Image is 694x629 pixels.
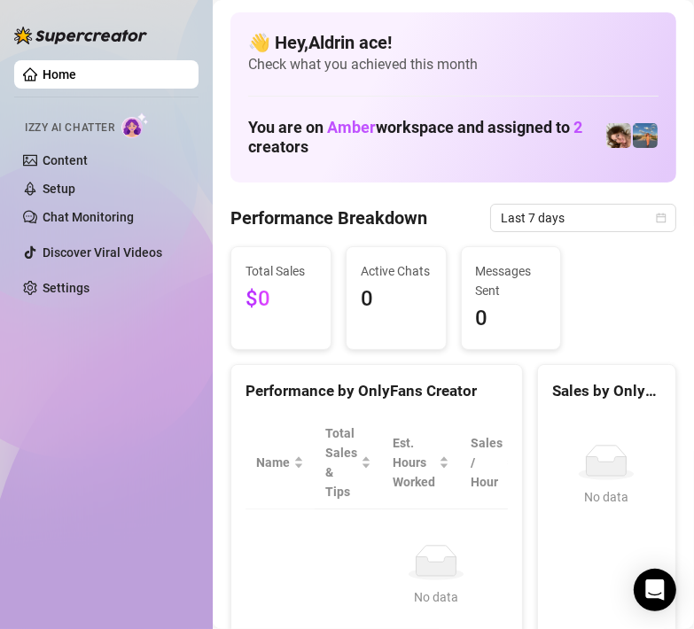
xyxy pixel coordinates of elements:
[327,118,376,136] span: Amber
[656,213,667,223] span: calendar
[246,261,316,281] span: Total Sales
[248,118,605,157] h1: You are on workspace and assigned to creators
[460,416,527,509] th: Sales / Hour
[325,423,357,501] span: Total Sales & Tips
[476,302,547,336] span: 0
[393,433,435,492] div: Est. Hours Worked
[248,30,659,55] h4: 👋 Hey, Aldrin ace !
[43,245,162,260] a: Discover Viral Videos
[315,416,382,509] th: Total Sales & Tips
[248,55,659,74] span: Check what you achieved this month
[476,261,547,300] span: Messages Sent
[43,153,88,167] a: Content
[552,379,661,403] div: Sales by OnlyFans Creator
[634,569,676,611] div: Open Intercom Messenger
[121,113,149,138] img: AI Chatter
[43,67,76,82] a: Home
[25,120,114,136] span: Izzy AI Chatter
[43,210,134,224] a: Chat Monitoring
[14,27,147,44] img: logo-BBDzfeDw.svg
[471,433,503,492] span: Sales / Hour
[246,283,316,316] span: $0
[230,206,427,230] h4: Performance Breakdown
[633,123,658,148] img: Amber
[43,281,90,295] a: Settings
[361,283,432,316] span: 0
[573,118,582,136] span: 2
[43,182,75,196] a: Setup
[606,123,631,148] img: Amber
[256,453,290,472] span: Name
[246,379,508,403] div: Performance by OnlyFans Creator
[501,205,666,231] span: Last 7 days
[263,587,609,607] div: No data
[361,261,432,281] span: Active Chats
[559,487,654,507] div: No data
[246,416,315,509] th: Name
